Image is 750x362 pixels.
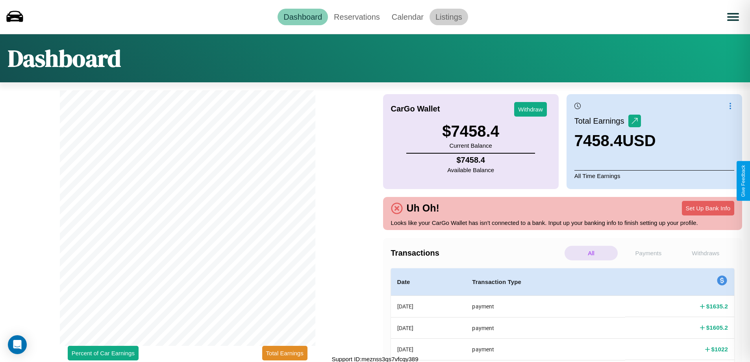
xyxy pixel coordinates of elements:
h4: Uh Oh! [403,202,443,214]
th: [DATE] [391,339,466,360]
th: payment [466,296,625,317]
th: payment [466,339,625,360]
a: Calendar [386,9,430,25]
h4: Date [397,277,460,287]
button: Total Earnings [262,346,307,360]
button: Set Up Bank Info [682,201,734,215]
h4: $ 1635.2 [706,302,728,310]
p: Total Earnings [574,114,628,128]
h4: $ 1605.2 [706,323,728,332]
p: Current Balance [442,140,499,151]
p: Withdraws [679,246,732,260]
h4: $ 7458.4 [447,156,494,165]
h4: Transaction Type [472,277,619,287]
h1: Dashboard [8,42,121,74]
div: Open Intercom Messenger [8,335,27,354]
button: Percent of Car Earnings [68,346,139,360]
h4: $ 1022 [711,345,728,353]
h4: CarGo Wallet [391,104,440,113]
a: Reservations [328,9,386,25]
p: Payments [622,246,675,260]
p: Looks like your CarGo Wallet has isn't connected to a bank. Input up your banking info to finish ... [391,217,735,228]
a: Listings [430,9,468,25]
th: [DATE] [391,296,466,317]
th: [DATE] [391,317,466,338]
h3: $ 7458.4 [442,123,499,140]
h4: Transactions [391,249,563,258]
div: Give Feedback [741,165,746,197]
p: Available Balance [447,165,494,175]
p: All Time Earnings [574,170,734,181]
button: Withdraw [514,102,547,117]
h3: 7458.4 USD [574,132,656,150]
p: All [565,246,618,260]
button: Open menu [722,6,744,28]
a: Dashboard [278,9,328,25]
th: payment [466,317,625,338]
